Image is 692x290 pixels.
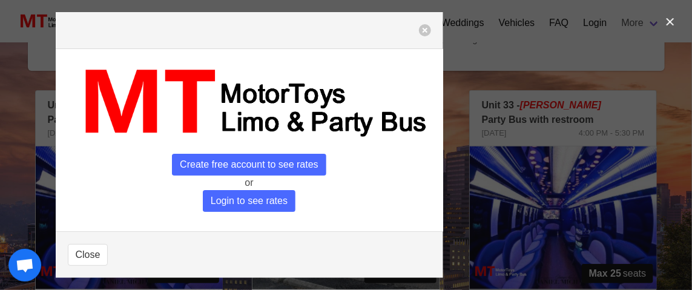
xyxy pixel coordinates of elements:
[68,61,431,144] img: MT_logo_name.png
[203,190,295,212] span: Login to see rates
[76,248,101,262] span: Close
[8,249,41,282] div: Open chat
[68,244,108,266] button: Close
[172,154,326,176] span: Create free account to see rates
[68,176,431,190] p: or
